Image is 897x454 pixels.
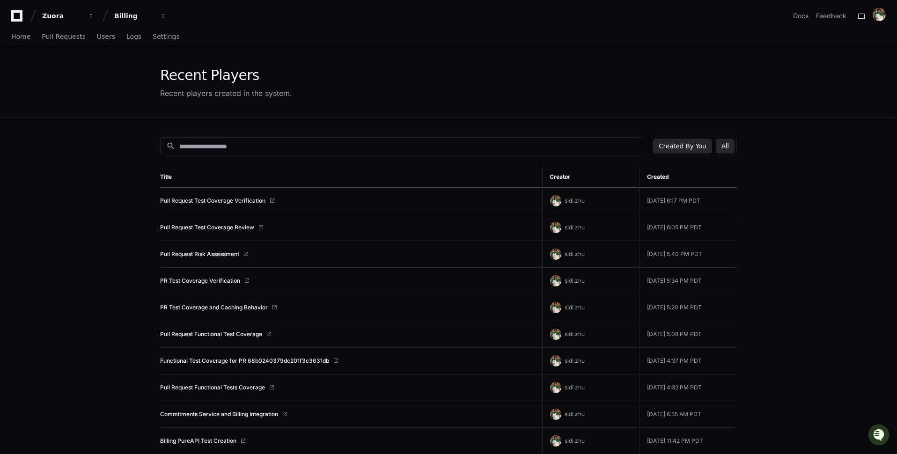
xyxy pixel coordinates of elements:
[9,9,28,28] img: PlayerZero
[159,72,170,83] button: Start new chat
[93,146,113,153] span: Pylon
[42,26,85,48] a: Pull Requests
[550,329,561,340] img: ACg8ocLG_LSDOp7uAivCyQqIxj1Ef0G8caL3PxUxK52DC0_DO42UYdCW=s96-c
[160,67,292,84] div: Recent Players
[160,437,236,445] a: Billing PureAPI Test Creation
[160,357,329,365] a: Functional Test Coverage for PR 68b0240379dc201f3c3631db
[640,214,737,241] td: [DATE] 6:05 PM PDT
[565,250,585,257] span: sidi.zhu
[160,330,262,338] a: Pull Request Functional Test Coverage
[126,34,141,39] span: Logs
[653,139,712,154] button: Created By You
[42,34,85,39] span: Pull Requests
[9,69,26,86] img: 1756235613930-3d25f9e4-fa56-45dd-b3ad-e072dfbd1548
[550,409,561,420] img: ACg8ocLG_LSDOp7uAivCyQqIxj1Ef0G8caL3PxUxK52DC0_DO42UYdCW=s96-c
[97,34,115,39] span: Users
[550,435,561,447] img: ACg8ocLG_LSDOp7uAivCyQqIxj1Ef0G8caL3PxUxK52DC0_DO42UYdCW=s96-c
[565,277,585,284] span: sidi.zhu
[114,11,154,21] div: Billing
[83,125,102,132] span: [DATE]
[640,348,737,374] td: [DATE] 4:37 PM PDT
[640,188,737,214] td: [DATE] 6:17 PM PDT
[160,304,268,311] a: PR Test Coverage and Caching Behavior
[867,423,892,448] iframe: Open customer support
[78,125,81,132] span: •
[550,382,561,393] img: ACg8ocLG_LSDOp7uAivCyQqIxj1Ef0G8caL3PxUxK52DC0_DO42UYdCW=s96-c
[542,167,640,188] th: Creator
[550,355,561,366] img: ACg8ocLG_LSDOp7uAivCyQqIxj1Ef0G8caL3PxUxK52DC0_DO42UYdCW=s96-c
[42,11,82,21] div: Zuora
[565,197,585,204] span: sidi.zhu
[110,7,170,24] button: Billing
[550,302,561,313] img: ACg8ocLG_LSDOp7uAivCyQqIxj1Ef0G8caL3PxUxK52DC0_DO42UYdCW=s96-c
[160,384,265,391] a: Pull Request Functional Tests Coverage
[153,34,179,39] span: Settings
[9,37,170,52] div: Welcome
[153,26,179,48] a: Settings
[550,275,561,286] img: ACg8ocLG_LSDOp7uAivCyQqIxj1Ef0G8caL3PxUxK52DC0_DO42UYdCW=s96-c
[716,139,735,154] button: All
[66,146,113,153] a: Powered byPylon
[640,294,737,321] td: [DATE] 5:20 PM PDT
[873,8,886,21] img: ACg8ocLG_LSDOp7uAivCyQqIxj1Ef0G8caL3PxUxK52DC0_DO42UYdCW=s96-c
[160,410,278,418] a: Commitments Service and Billing Integration
[550,249,561,260] img: ACg8ocLG_LSDOp7uAivCyQqIxj1Ef0G8caL3PxUxK52DC0_DO42UYdCW=s96-c
[32,79,136,86] div: We're offline, but we'll be back soon!
[793,11,809,21] a: Docs
[640,374,737,401] td: [DATE] 4:32 PM PDT
[11,26,30,48] a: Home
[126,26,141,48] a: Logs
[11,34,30,39] span: Home
[160,88,292,99] div: Recent players created in the system.
[9,102,63,109] div: Past conversations
[160,224,254,231] a: Pull Request Test Coverage Review
[565,384,585,391] span: sidi.zhu
[640,241,737,268] td: [DATE] 5:40 PM PDT
[166,141,176,151] mat-icon: search
[565,437,585,444] span: sidi.zhu
[565,330,585,337] span: sidi.zhu
[97,26,115,48] a: Users
[550,222,561,233] img: ACg8ocLG_LSDOp7uAivCyQqIxj1Ef0G8caL3PxUxK52DC0_DO42UYdCW=s96-c
[640,321,737,348] td: [DATE] 5:08 PM PDT
[565,357,585,364] span: sidi.zhu
[565,410,585,417] span: sidi.zhu
[32,69,154,79] div: Start new chat
[9,116,24,131] img: Sidi Zhu
[160,277,240,285] a: PR Test Coverage Verification
[160,250,239,258] a: Pull Request Risk Assessment
[160,197,265,205] a: Pull Request Test Coverage Verification
[640,268,737,294] td: [DATE] 5:34 PM PDT
[565,224,585,231] span: sidi.zhu
[640,167,737,188] th: Created
[38,7,98,24] button: Zuora
[160,167,542,188] th: Title
[640,401,737,428] td: [DATE] 6:35 AM PDT
[565,304,585,311] span: sidi.zhu
[29,125,76,132] span: [PERSON_NAME]
[145,100,170,111] button: See all
[816,11,846,21] button: Feedback
[550,195,561,206] img: ACg8ocLG_LSDOp7uAivCyQqIxj1Ef0G8caL3PxUxK52DC0_DO42UYdCW=s96-c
